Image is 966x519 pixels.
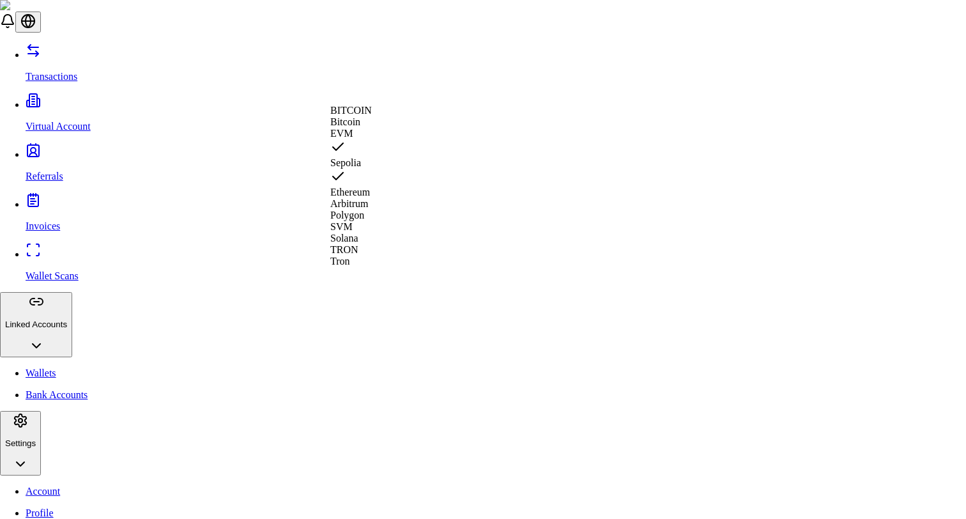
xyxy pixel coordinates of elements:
[330,221,372,233] div: SVM
[330,256,350,267] span: Tron
[330,187,370,198] span: Ethereum
[330,244,372,256] div: TRON
[330,105,372,267] div: Suggestions
[330,210,364,221] span: Polygon
[330,105,372,116] div: BITCOIN
[330,116,360,127] span: Bitcoin
[330,128,372,139] div: EVM
[330,157,361,168] span: Sepolia
[330,233,358,244] span: Solana
[330,198,369,209] span: Arbitrum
